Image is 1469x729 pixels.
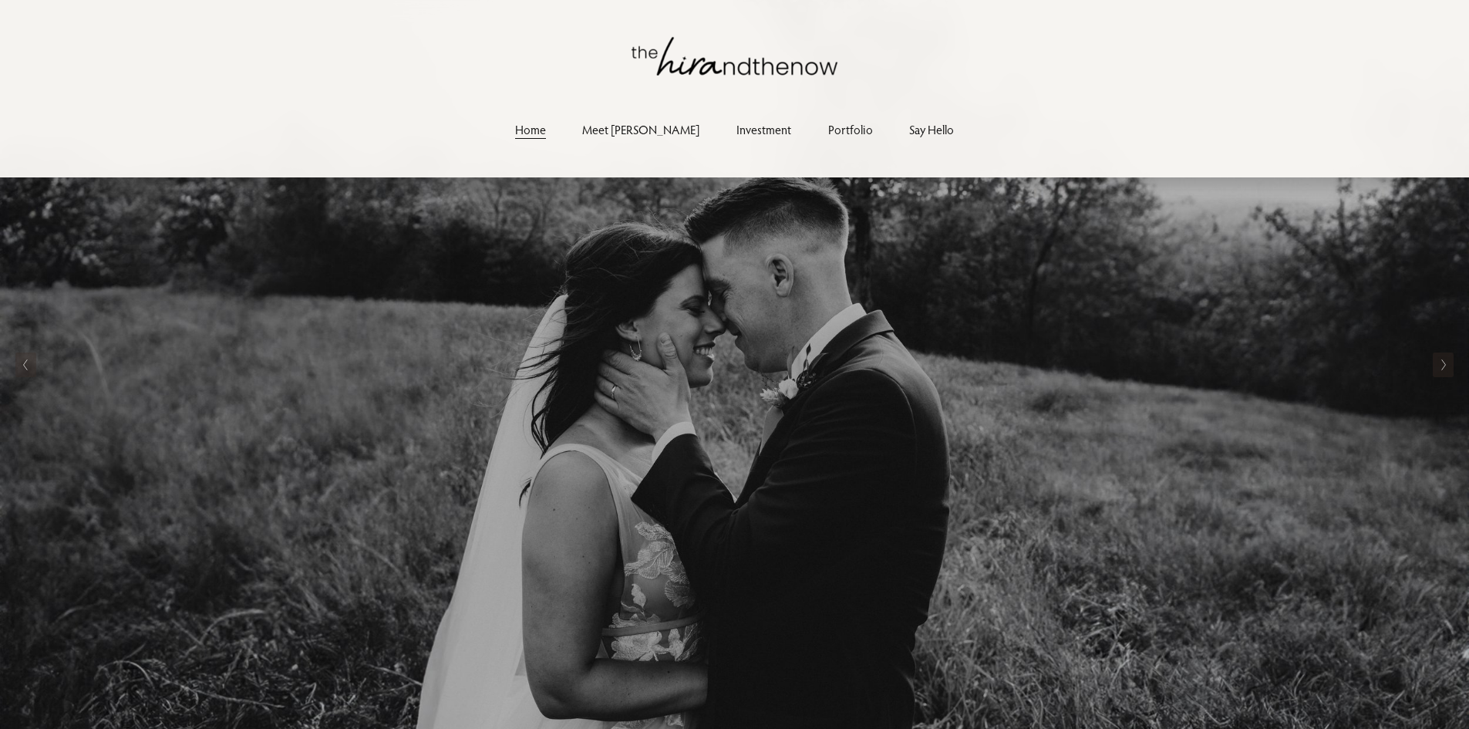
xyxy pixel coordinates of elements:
[1433,353,1454,377] button: Next Slide
[736,120,791,140] a: Investment
[909,120,954,140] a: Say Hello
[828,120,873,140] a: Portfolio
[515,120,546,140] a: Home
[632,37,838,76] img: thehirandthenow
[582,120,699,140] a: Meet [PERSON_NAME]
[15,353,36,377] button: Previous Slide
